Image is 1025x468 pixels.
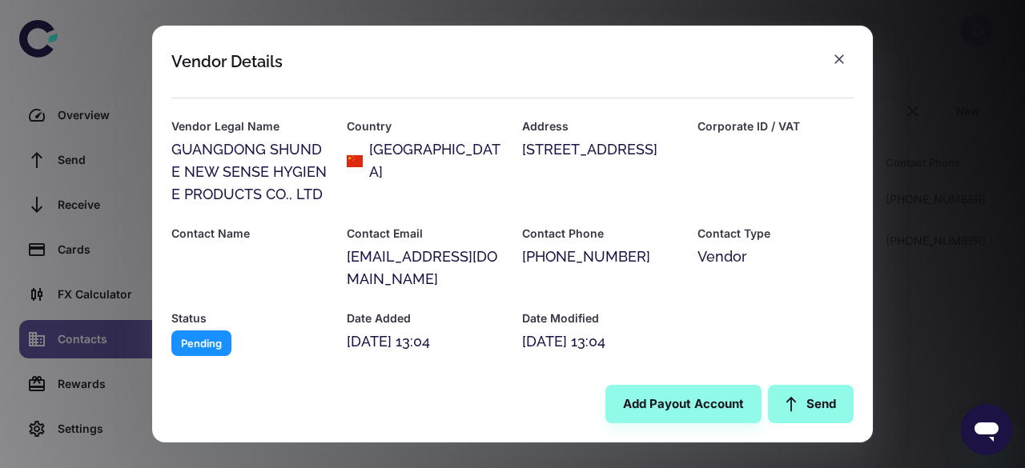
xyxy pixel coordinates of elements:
h6: Vendor Legal Name [171,118,328,135]
span: Vendor [697,246,747,268]
div: [PHONE_NUMBER] [522,246,678,268]
div: Vendor Details [171,52,283,71]
h6: Date Modified [522,310,678,327]
div: GUANGDONG SHUNDE NEW SENSE HYGIENE PRODUCTS CO., LTD [171,138,328,206]
h6: Contact Name [171,225,328,242]
span: Pending [171,335,231,351]
h6: Country [347,118,503,135]
h6: Status [171,310,328,327]
button: Add Payout Account [605,385,762,423]
a: Send [768,385,854,423]
h6: Contact Email [347,225,503,242]
div: [STREET_ADDRESS] [522,138,678,161]
h6: Contact Phone [522,225,678,242]
h6: Corporate ID / VAT [697,118,854,135]
h6: Address [522,118,678,135]
div: [GEOGRAPHIC_DATA] [369,138,503,183]
div: [DATE] 13:04 [347,330,503,353]
div: [DATE] 13:04 [522,330,678,353]
h6: Contact Type [697,225,854,242]
h6: Date Added [347,310,503,327]
iframe: Button to launch messaging window [961,404,1012,455]
div: [EMAIL_ADDRESS][DOMAIN_NAME] [347,246,503,290]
